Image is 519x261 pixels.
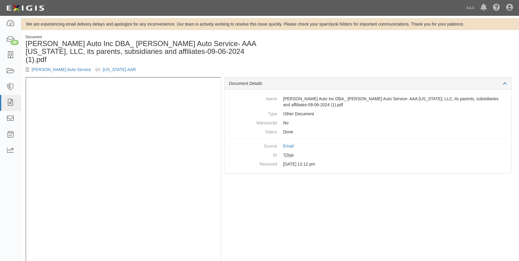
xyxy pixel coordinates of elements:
[21,21,519,27] div: We are experiencing email delivery delays and apologize for any inconvenience. Our team is active...
[229,118,507,127] dd: No
[5,3,46,14] img: logo-5460c22ac91f19d4615b14bd174203de0afe785f0fc80cf4dbbc73dc1793850b.png
[229,94,277,102] dt: Name
[229,109,507,118] dd: Other Document
[463,2,477,14] a: AAA
[229,127,277,135] dt: Status
[229,160,277,167] dt: Received
[32,67,91,72] a: [PERSON_NAME] Auto Service
[229,118,277,126] dt: Manuscript
[229,141,277,149] dt: Source
[26,40,266,64] h1: [PERSON_NAME] Auto Inc DBA_ [PERSON_NAME] Auto Service- AAA [US_STATE], LLC, its parents, subsidi...
[229,151,507,160] dd: 7j3yjx
[229,94,507,109] dd: [PERSON_NAME] Auto Inc DBA_ [PERSON_NAME] Auto Service- AAA [US_STATE], LLC, its parents, subsidi...
[224,77,511,90] div: Document Details
[103,67,136,72] a: [US_STATE] AAR
[229,109,277,117] dt: Type
[283,144,294,148] a: Email
[229,160,507,169] dd: [DATE] 12:12 pm
[493,4,500,11] i: Help Center - Complianz
[26,35,266,40] div: Document
[229,151,277,158] dt: ID
[229,127,507,136] dd: Done
[11,40,19,45] div: 49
